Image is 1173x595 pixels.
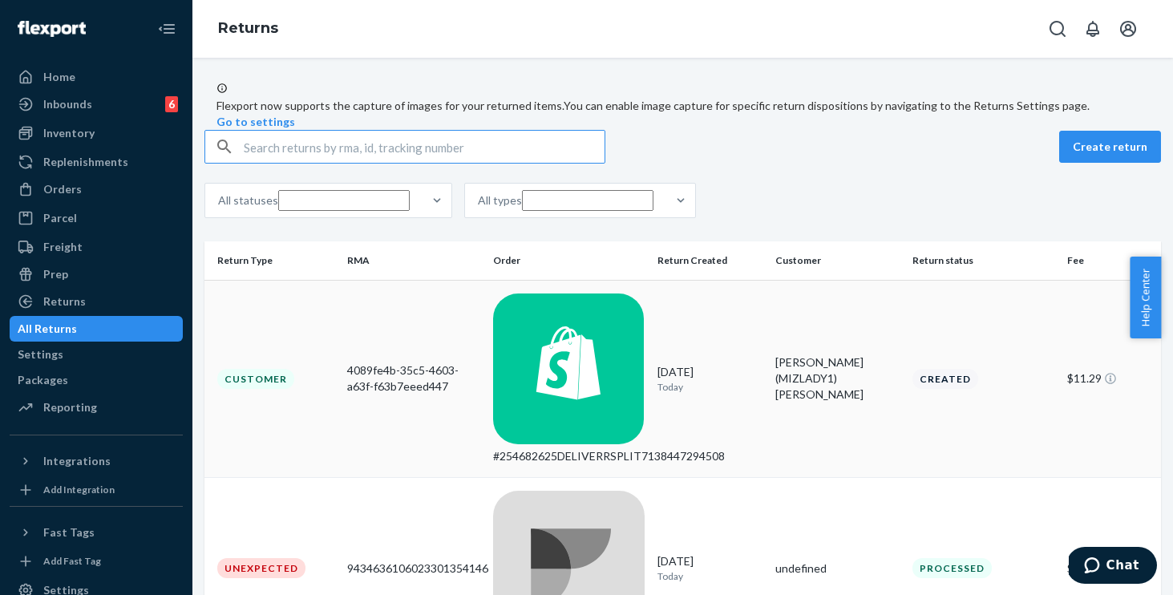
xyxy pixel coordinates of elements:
[43,554,101,568] div: Add Fast Tag
[165,96,178,112] div: 6
[912,369,978,389] div: Created
[216,99,564,112] span: Flexport now supports the capture of images for your returned items.
[10,367,183,393] a: Packages
[43,399,97,415] div: Reporting
[216,114,295,130] button: Go to settings
[1077,13,1109,45] button: Open notifications
[651,241,770,280] th: Return Created
[1042,13,1074,45] button: Open Search Box
[347,362,480,395] div: 4089fe4b-35c5-4603-a63f-f63b7eeed447
[347,561,480,577] div: 9434636106023301354146
[10,448,183,474] button: Integrations
[10,552,183,571] a: Add Fast Tag
[218,19,278,37] a: Returns
[1061,280,1161,478] td: $11.29
[10,64,183,90] a: Home
[10,395,183,420] a: Reporting
[43,69,75,85] div: Home
[43,210,77,226] div: Parcel
[43,181,82,197] div: Orders
[775,561,899,577] div: undefined
[10,261,183,287] a: Prep
[43,266,68,282] div: Prep
[1061,241,1161,280] th: Fee
[10,120,183,146] a: Inventory
[912,558,992,578] div: Processed
[43,96,92,112] div: Inbounds
[769,241,905,280] th: Customer
[217,369,294,389] div: Customer
[487,241,651,280] th: Order
[43,524,95,540] div: Fast Tags
[10,176,183,202] a: Orders
[10,520,183,545] button: Fast Tags
[43,154,128,170] div: Replenishments
[151,13,183,45] button: Close Navigation
[244,131,605,163] input: Search returns by rma, id, tracking number
[341,241,487,280] th: RMA
[18,21,86,37] img: Flexport logo
[204,241,341,280] th: Return Type
[278,190,410,211] input: All statuses
[10,91,183,117] a: Inbounds6
[1059,131,1161,163] button: Create return
[493,448,645,464] div: #254682625DELIVERRSPLIT7138447294508
[18,372,68,388] div: Packages
[10,149,183,175] a: Replenishments
[18,346,63,362] div: Settings
[657,364,763,394] div: [DATE]
[657,553,763,583] div: [DATE]
[10,480,183,500] a: Add Integration
[1112,13,1144,45] button: Open account menu
[657,569,763,583] p: Today
[205,6,291,52] ol: breadcrumbs
[775,354,899,403] div: [PERSON_NAME] (MIZLADY1) [PERSON_NAME]
[18,321,77,337] div: All Returns
[218,192,278,208] div: All statuses
[10,205,183,231] a: Parcel
[10,342,183,367] a: Settings
[478,192,522,208] div: All types
[906,241,1061,280] th: Return status
[43,239,83,255] div: Freight
[10,316,183,342] a: All Returns
[43,483,115,496] div: Add Integration
[10,234,183,260] a: Freight
[564,99,1090,112] span: You can enable image capture for specific return dispositions by navigating to the Returns Settin...
[10,289,183,314] a: Returns
[1130,257,1161,338] button: Help Center
[43,453,111,469] div: Integrations
[217,558,305,578] div: Unexpected
[1069,547,1157,587] iframe: Opens a widget where you can chat to one of our agents
[43,125,95,141] div: Inventory
[43,293,86,310] div: Returns
[522,190,653,211] input: All types
[657,380,763,394] p: Today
